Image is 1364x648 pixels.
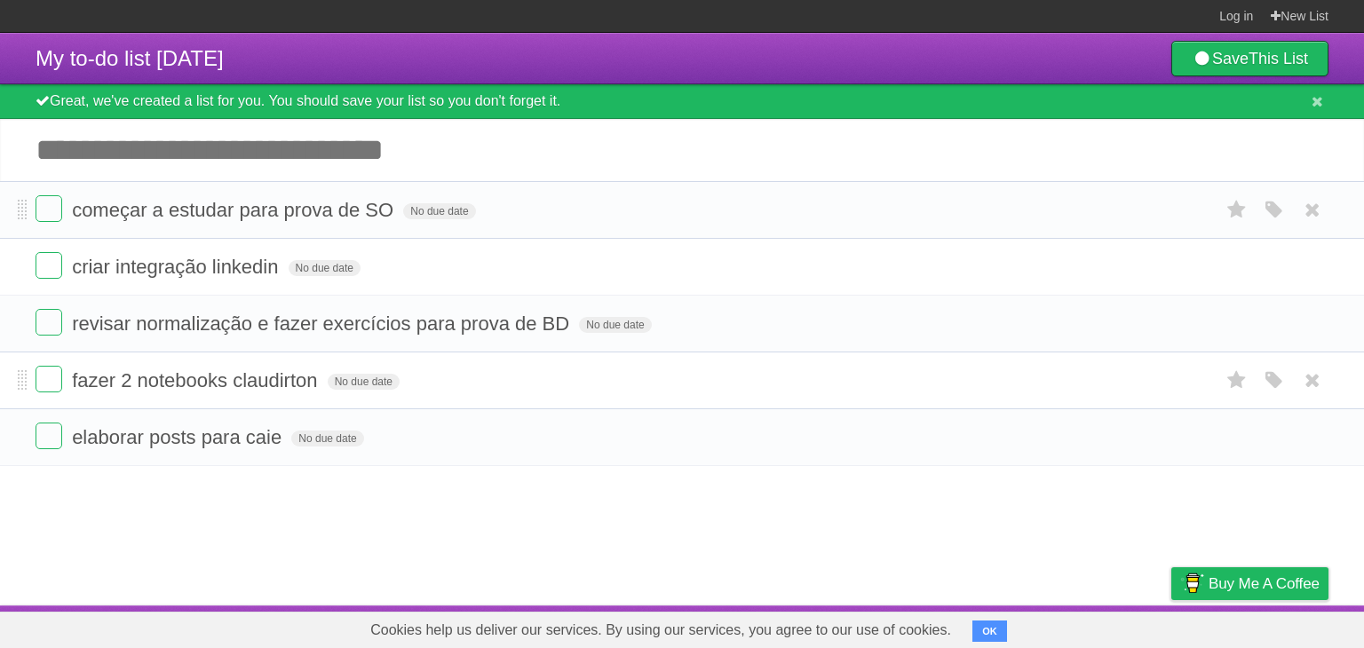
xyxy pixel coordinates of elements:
a: Terms [1088,610,1127,644]
label: Done [36,366,62,392]
span: No due date [291,431,363,446]
span: Cookies help us deliver our services. By using our services, you agree to our use of cookies. [353,612,969,648]
span: fazer 2 notebooks claudirton [72,369,321,391]
span: elaborar posts para caie [72,426,286,448]
label: Done [36,195,62,222]
span: Buy me a coffee [1209,568,1320,599]
span: My to-do list [DATE] [36,46,224,70]
a: Suggest a feature [1217,610,1328,644]
span: começar a estudar para prova de SO [72,199,398,221]
span: No due date [579,317,651,333]
b: This List [1249,50,1308,67]
a: Buy me a coffee [1171,567,1328,600]
button: OK [972,620,1007,642]
label: Done [36,423,62,449]
span: criar integração linkedin [72,256,282,278]
a: SaveThis List [1171,41,1328,76]
img: Buy me a coffee [1180,568,1204,598]
a: Privacy [1148,610,1194,644]
label: Done [36,252,62,279]
label: Done [36,309,62,336]
label: Star task [1220,195,1254,225]
span: revisar normalização e fazer exercícios para prova de BD [72,312,574,335]
span: No due date [289,260,361,276]
span: No due date [328,374,400,390]
label: Star task [1220,366,1254,395]
span: No due date [403,203,475,219]
a: Developers [994,610,1066,644]
a: About [935,610,972,644]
